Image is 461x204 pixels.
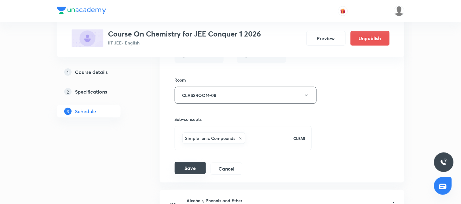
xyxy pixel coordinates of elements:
a: 1Course details [57,66,140,78]
h6: Alcohols, Phenols and Ether [187,198,279,204]
h3: Course On Chemistry for JEE Conquer 1 2026 [108,29,261,38]
button: avatar [338,6,348,16]
h6: Simple Ionic Compounds [185,135,236,141]
button: Save [175,162,206,174]
button: Preview [307,31,346,46]
p: 1 [64,68,72,76]
p: CLEAR [293,136,305,141]
img: avatar [340,8,346,14]
h6: Sub-concepts [175,116,312,122]
button: Cancel [211,163,242,175]
img: Company Logo [57,7,106,14]
img: ttu [440,159,448,166]
p: 3 [64,108,72,115]
button: CLASSROOM-08 [175,87,317,104]
h6: Room [175,77,186,83]
img: Md Khalid Hasan Ansari [394,6,404,16]
p: IIT JEE • English [108,40,261,46]
a: Company Logo [57,7,106,16]
p: 2 [64,88,72,95]
button: Unpublish [351,31,390,46]
h5: Schedule [75,108,96,115]
h5: Course details [75,68,108,76]
h5: Specifications [75,88,107,95]
a: 2Specifications [57,86,140,98]
img: 5F63B885-4322-4101-A706-B503B8614CF1_plus.png [72,29,103,47]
